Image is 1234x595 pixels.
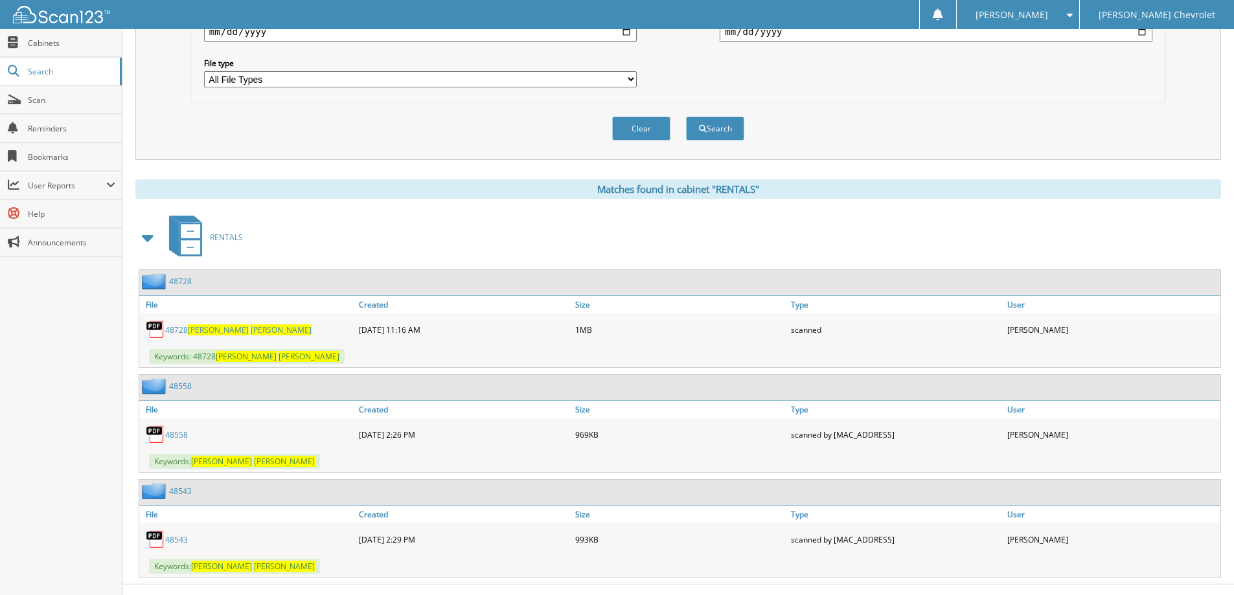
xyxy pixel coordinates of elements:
[139,506,356,523] a: File
[1169,533,1234,595] iframe: Chat Widget
[1004,526,1220,552] div: [PERSON_NAME]
[572,317,788,342] div: 1MB
[1004,296,1220,313] a: User
[788,526,1004,552] div: scanned by [MAC_ADDRESS]
[788,506,1004,523] a: Type
[572,421,788,447] div: 969KB
[146,425,165,444] img: PDF.png
[149,454,320,469] span: Keywords:
[976,11,1048,19] span: [PERSON_NAME]
[356,317,572,342] div: [DATE] 11:16 AM
[142,378,169,394] img: folder2.png
[356,506,572,523] a: Created
[254,561,315,572] span: [PERSON_NAME]
[169,486,192,497] a: 48543
[191,561,252,572] span: [PERSON_NAME]
[720,21,1152,42] input: end
[279,351,339,362] span: [PERSON_NAME]
[612,117,670,140] button: Clear
[210,232,243,243] span: RENTALS
[28,38,115,49] span: Cabinets
[28,123,115,134] span: Reminders
[169,276,192,287] a: 48728
[146,320,165,339] img: PDF.png
[788,317,1004,342] div: scanned
[356,401,572,418] a: Created
[1004,401,1220,418] a: User
[686,117,744,140] button: Search
[139,401,356,418] a: File
[204,58,637,69] label: File type
[28,180,106,191] span: User Reports
[572,526,788,552] div: 993KB
[169,381,192,392] a: 48558
[28,66,113,77] span: Search
[139,296,356,313] a: File
[788,421,1004,447] div: scanned by [MAC_ADDRESS]
[149,349,345,364] span: Keywords: 48728
[1004,506,1220,523] a: User
[142,273,169,289] img: folder2.png
[1004,317,1220,342] div: [PERSON_NAME]
[28,237,115,248] span: Announcements
[142,483,169,499] img: folder2.png
[165,534,188,545] a: 48543
[1004,421,1220,447] div: [PERSON_NAME]
[204,21,637,42] input: start
[135,179,1221,199] div: Matches found in cabinet "RENTALS"
[572,506,788,523] a: Size
[165,324,312,335] a: 48728[PERSON_NAME] [PERSON_NAME]
[149,559,320,574] span: Keywords:
[254,456,315,467] span: [PERSON_NAME]
[165,429,188,440] a: 48558
[188,324,249,335] span: [PERSON_NAME]
[191,456,252,467] span: [PERSON_NAME]
[356,526,572,552] div: [DATE] 2:29 PM
[146,530,165,549] img: PDF.png
[356,421,572,447] div: [DATE] 2:26 PM
[28,95,115,106] span: Scan
[28,152,115,163] span: Bookmarks
[356,296,572,313] a: Created
[161,212,243,263] a: RENTALS
[788,401,1004,418] a: Type
[251,324,312,335] span: [PERSON_NAME]
[28,208,115,219] span: Help
[216,351,277,362] span: [PERSON_NAME]
[788,296,1004,313] a: Type
[1099,11,1215,19] span: [PERSON_NAME] Chevrolet
[13,6,110,23] img: scan123-logo-white.svg
[572,296,788,313] a: Size
[572,401,788,418] a: Size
